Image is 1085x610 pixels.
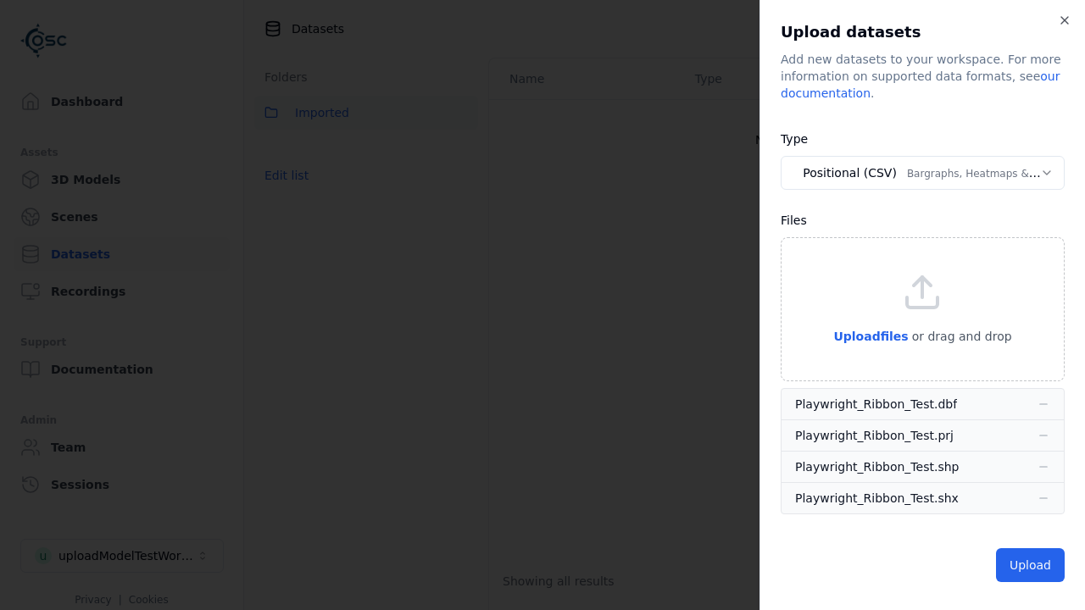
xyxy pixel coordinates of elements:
[781,213,807,227] label: Files
[781,51,1065,102] div: Add new datasets to your workspace. For more information on supported data formats, see .
[781,132,808,146] label: Type
[781,20,1065,44] h2: Upload datasets
[795,396,957,413] div: Playwright_Ribbon_Test.dbf
[996,548,1065,582] button: Upload
[909,326,1012,347] p: or drag and drop
[795,490,959,507] div: Playwright_Ribbon_Test.shx
[795,427,954,444] div: Playwright_Ribbon_Test.prj
[833,330,908,343] span: Upload files
[795,458,959,475] div: Playwright_Ribbon_Test.shp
